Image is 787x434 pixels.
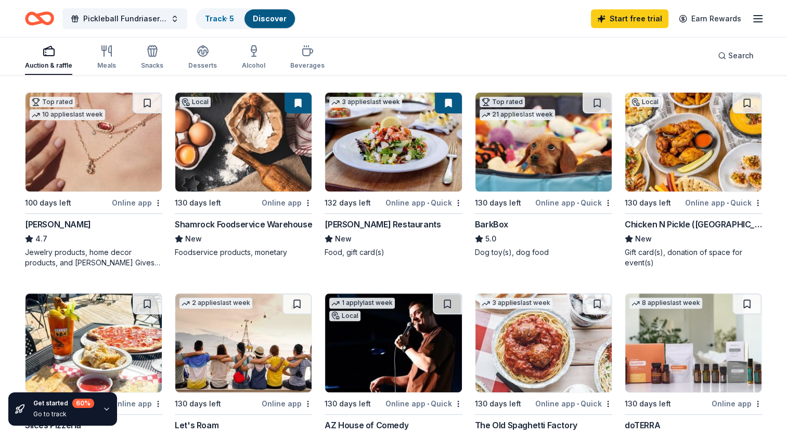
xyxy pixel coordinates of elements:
div: Desserts [188,61,217,70]
div: 130 days left [175,197,221,209]
button: Track· 5Discover [196,8,296,29]
div: Top rated [30,97,75,107]
div: Go to track [33,410,94,418]
div: Top rated [480,97,525,107]
div: doTERRA [625,419,660,431]
div: Online app Quick [535,196,612,209]
span: Pickleball Fundriaser Raffle Ticket Form [83,12,166,25]
div: Online app Quick [385,397,462,410]
img: Image for Let's Roam [175,293,312,392]
div: Online app Quick [535,397,612,410]
button: Meals [97,41,116,75]
img: Image for Kendra Scott [25,93,162,192]
div: 100 days left [25,197,71,209]
a: Image for BarkBoxTop rated21 applieslast week130 days leftOnline app•QuickBarkBox5.0Dog toy(s), d... [475,92,612,258]
span: 4.7 [35,233,47,245]
div: Let's Roam [175,419,218,431]
span: • [577,400,579,408]
div: Food, gift card(s) [325,247,462,258]
div: 21 applies last week [480,109,555,120]
div: Dog toy(s), dog food [475,247,612,258]
div: 130 days left [175,398,221,410]
div: Online app Quick [385,196,462,209]
div: 130 days left [625,197,671,209]
a: Earn Rewards [673,9,747,28]
div: Local [329,311,360,321]
div: Beverages [290,61,325,70]
span: • [427,400,429,408]
img: Image for The Old Spaghetti Factory [475,293,612,392]
div: 1 apply last week [329,298,395,309]
div: AZ House of Comedy [325,419,408,431]
div: Shamrock Foodservice Warehouse [175,218,312,231]
div: The Old Spaghetti Factory [475,419,577,431]
div: Snacks [141,61,163,70]
img: Image for Slices Pizzeria [25,293,162,392]
div: Online app [712,397,762,410]
a: Home [25,6,54,31]
span: New [185,233,202,245]
div: Get started [33,399,94,408]
span: New [635,233,652,245]
div: Gift card(s), donation of space for event(s) [625,247,762,268]
div: Local [179,97,211,107]
div: 130 days left [325,398,371,410]
div: 60 % [72,399,94,408]
div: Online app [262,196,312,209]
div: Auction & raffle [25,61,72,70]
img: Image for Cameron Mitchell Restaurants [325,93,461,192]
div: 130 days left [625,398,671,410]
img: Image for Chicken N Pickle (Glendale) [625,93,762,192]
span: 5.0 [485,233,496,245]
a: Discover [253,14,287,23]
div: Foodservice products, monetary [175,247,312,258]
a: Image for Cameron Mitchell Restaurants3 applieslast week132 days leftOnline app•Quick[PERSON_NAME... [325,92,462,258]
span: • [577,199,579,207]
div: Alcohol [242,61,265,70]
button: Desserts [188,41,217,75]
div: [PERSON_NAME] Restaurants [325,218,441,231]
div: Chicken N Pickle ([GEOGRAPHIC_DATA]) [625,218,762,231]
button: Snacks [141,41,163,75]
a: Image for Chicken N Pickle (Glendale)Local130 days leftOnline app•QuickChicken N Pickle ([GEOGRAP... [625,92,762,268]
a: Start free trial [591,9,668,28]
button: Auction & raffle [25,41,72,75]
button: Beverages [290,41,325,75]
img: Image for doTERRA [625,293,762,392]
span: New [335,233,352,245]
div: Online app [112,196,162,209]
div: 130 days left [475,398,521,410]
div: 130 days left [475,197,521,209]
div: Jewelry products, home decor products, and [PERSON_NAME] Gives Back event in-store or online (or ... [25,247,162,268]
div: 132 days left [325,197,371,209]
a: Image for Shamrock Foodservice WarehouseLocal130 days leftOnline appShamrock Foodservice Warehous... [175,92,312,258]
div: BarkBox [475,218,508,231]
img: Image for Shamrock Foodservice Warehouse [175,93,312,192]
div: Online app Quick [685,196,762,209]
img: Image for AZ House of Comedy [325,293,461,392]
a: Track· 5 [205,14,234,23]
div: 3 applies last week [480,298,552,309]
button: Search [709,45,762,66]
span: • [727,199,729,207]
div: 3 applies last week [329,97,402,108]
div: 8 applies last week [629,298,702,309]
div: Online app [262,397,312,410]
div: 2 applies last week [179,298,252,309]
button: Alcohol [242,41,265,75]
img: Image for BarkBox [475,93,612,192]
a: Image for Kendra ScottTop rated10 applieslast week100 days leftOnline app[PERSON_NAME]4.7Jewelry ... [25,92,162,268]
button: Pickleball Fundriaser Raffle Ticket Form [62,8,187,29]
div: 10 applies last week [30,109,105,120]
div: [PERSON_NAME] [25,218,91,231]
div: Meals [97,61,116,70]
span: • [427,199,429,207]
div: Local [629,97,661,107]
span: Search [728,49,754,62]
